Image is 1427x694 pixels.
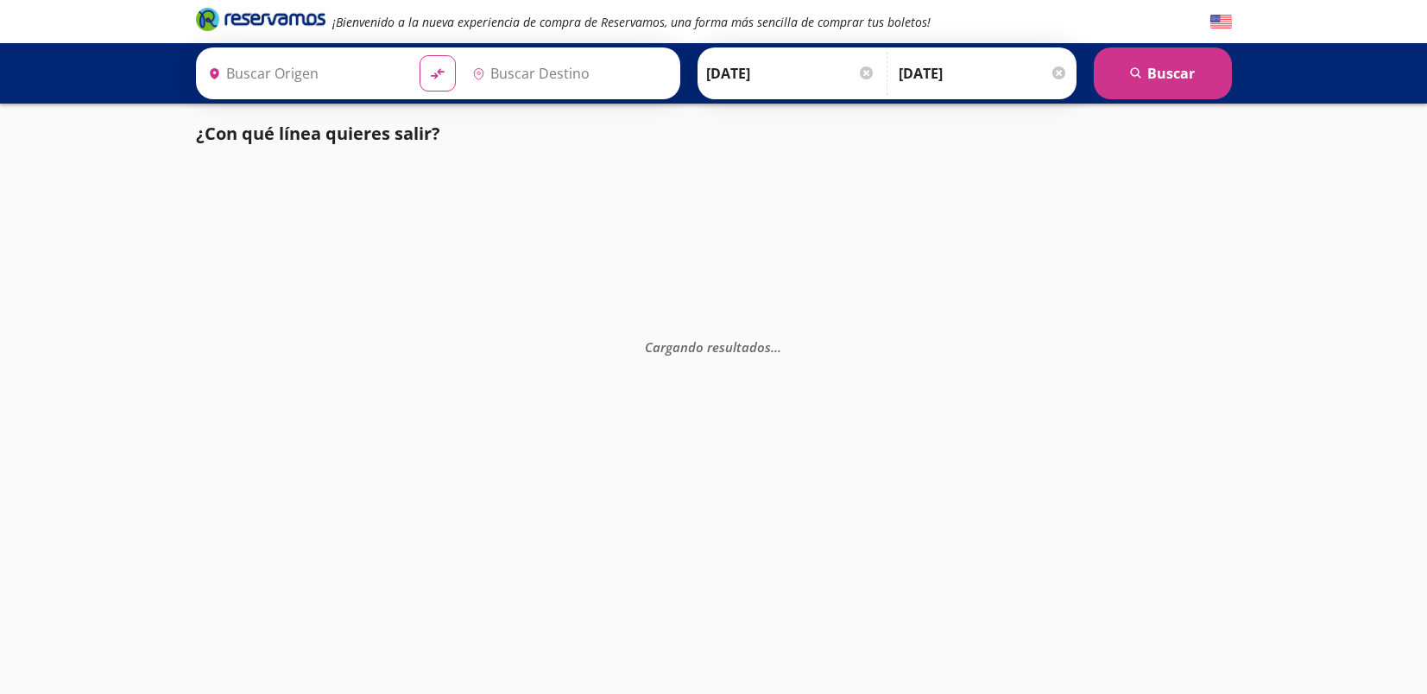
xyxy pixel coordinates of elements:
[465,52,671,95] input: Buscar Destino
[1210,11,1232,33] button: English
[774,338,778,356] span: .
[778,338,781,356] span: .
[1094,47,1232,99] button: Buscar
[196,6,325,37] a: Brand Logo
[201,52,407,95] input: Buscar Origen
[706,52,875,95] input: Elegir Fecha
[196,6,325,32] i: Brand Logo
[196,121,440,147] p: ¿Con qué línea quieres salir?
[645,338,781,356] em: Cargando resultados
[771,338,774,356] span: .
[332,14,931,30] em: ¡Bienvenido a la nueva experiencia de compra de Reservamos, una forma más sencilla de comprar tus...
[899,52,1068,95] input: Opcional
